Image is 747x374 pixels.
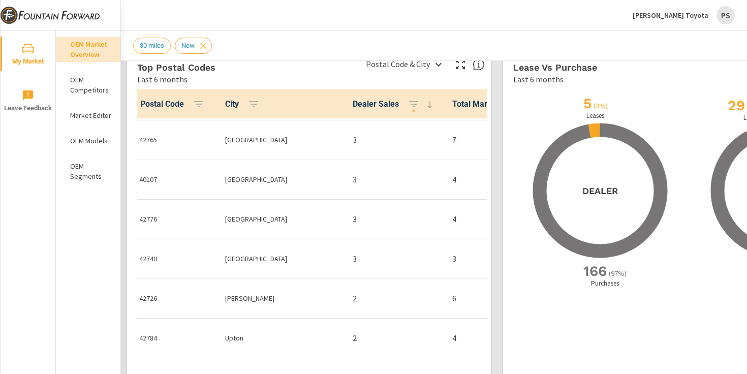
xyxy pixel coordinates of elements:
p: Upton [225,333,336,343]
span: New [175,42,201,49]
div: New [175,38,212,54]
p: 42726 [139,293,209,303]
p: 42765 [139,135,209,145]
button: Make Fullscreen [452,56,469,73]
p: 4 [452,332,546,344]
p: Purchases [589,280,621,287]
p: 4 [452,173,546,185]
p: Market Editor [70,110,112,120]
span: Postal Code [140,98,209,110]
p: 2 [353,332,436,344]
div: OEM Segments [56,159,120,184]
p: 40107 [139,174,209,184]
p: 42784 [139,333,209,343]
p: OEM Market Overview [70,39,112,59]
p: [PERSON_NAME] Toyota [633,11,708,20]
span: Leave Feedback [4,89,52,114]
p: [GEOGRAPHIC_DATA] [225,135,336,145]
h2: 29 [726,97,745,114]
p: Leases [584,112,606,119]
div: PS [717,6,735,24]
div: OEM Market Overview [56,37,120,62]
p: Last 6 months [137,73,188,85]
p: 3 [353,253,436,265]
p: 3 [452,253,546,265]
p: ( 3% ) [594,101,610,110]
p: OEM Models [70,136,112,146]
p: [PERSON_NAME] [225,293,336,303]
p: ( 97% ) [609,269,629,278]
h5: Lease vs Purchase [513,62,597,73]
p: 7 [452,134,546,146]
span: 30 miles [134,42,170,49]
div: Postal Code & City [360,55,448,73]
p: Last 6 months [513,73,564,85]
div: Market Editor [56,108,120,123]
p: 42776 [139,214,209,224]
p: OEM Segments [70,161,112,181]
span: Top Postal Codes shows you how you rank, in terms of sales, to other dealerships in your market. ... [473,58,485,71]
div: nav menu [1,30,55,124]
h5: Top Postal Codes [137,62,215,73]
p: 2 [353,292,436,304]
p: 3 [353,213,436,225]
p: 3 [353,134,436,146]
p: [GEOGRAPHIC_DATA] [225,174,336,184]
p: 42740 [139,254,209,264]
h5: Dealer [582,185,618,197]
span: City [225,98,264,110]
p: OEM Competitors [70,75,112,95]
span: My Market [4,43,52,68]
p: [GEOGRAPHIC_DATA] [225,254,336,264]
span: Total Market Sales [452,98,546,110]
div: OEM Competitors [56,72,120,98]
div: OEM Models [56,133,120,148]
p: 4 [452,213,546,225]
p: 6 [452,292,546,304]
span: Dealer Sales [353,98,436,110]
h2: 166 [581,263,607,279]
h2: 5 [581,95,592,112]
p: 3 [353,173,436,185]
p: [GEOGRAPHIC_DATA] [225,214,336,224]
